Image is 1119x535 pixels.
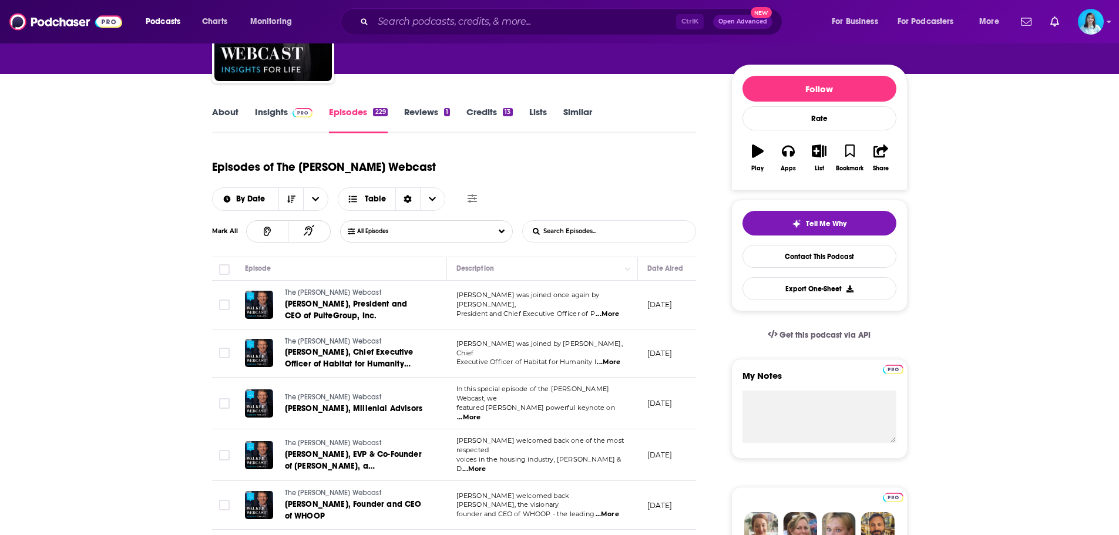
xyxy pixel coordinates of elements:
span: Monitoring [250,14,292,30]
a: Get this podcast via API [758,321,881,349]
a: The [PERSON_NAME] Webcast [285,392,425,403]
span: [PERSON_NAME], Millenial Advisors [285,403,423,413]
button: Share [865,137,896,179]
span: By Date [236,195,269,203]
span: [PERSON_NAME] welcomed back one of the most respected [456,436,624,454]
a: [PERSON_NAME], Founder and CEO of WHOOP [285,499,426,522]
span: ...More [596,510,619,519]
span: Get this podcast via API [779,330,871,340]
span: The [PERSON_NAME] Webcast [285,439,381,447]
img: Podchaser Pro [883,493,903,502]
div: Search podcasts, credits, & more... [352,8,794,35]
button: open menu [242,12,307,31]
span: [PERSON_NAME], President and CEO of PulteGroup, Inc. [285,299,408,321]
div: Share [873,165,889,172]
span: Toggle select row [219,450,230,460]
a: InsightsPodchaser Pro [255,106,313,133]
span: Toggle select row [219,348,230,358]
span: [PERSON_NAME], EVP & Co-Founder of [PERSON_NAME], a [PERSON_NAME] & Dunlop Company [285,449,422,494]
button: tell me why sparkleTell Me Why [742,211,896,235]
span: The [PERSON_NAME] Webcast [285,489,381,497]
img: Podchaser Pro [883,365,903,374]
span: [PERSON_NAME] was joined by [PERSON_NAME], Chief [456,339,623,357]
span: Toggle select row [219,300,230,310]
div: Date Aired [647,261,683,275]
button: Export One-Sheet [742,277,896,300]
a: [PERSON_NAME], Millenial Advisors [285,403,425,415]
div: Apps [781,165,796,172]
a: Lists [529,106,547,133]
div: Bookmark [836,165,863,172]
h2: Choose List sort [212,187,329,211]
p: [DATE] [647,450,673,460]
img: tell me why sparkle [792,219,801,228]
span: ...More [597,358,620,367]
span: [PERSON_NAME], Founder and CEO of WHOOP [285,499,422,521]
h1: Episodes of The [PERSON_NAME] Webcast [212,160,436,174]
a: Similar [563,106,592,133]
span: Charts [202,14,227,30]
button: Sort Direction [278,188,303,210]
a: Contact This Podcast [742,245,896,268]
span: For Podcasters [898,14,954,30]
p: [DATE] [647,500,673,510]
a: The [PERSON_NAME] Webcast [285,337,426,347]
div: Mark All [212,228,246,234]
span: Open Advanced [718,19,767,25]
p: [DATE] [647,348,673,358]
span: featured [PERSON_NAME] powerful keynote on [456,403,615,412]
button: Show profile menu [1078,9,1104,35]
img: Podchaser - Follow, Share and Rate Podcasts [9,11,122,33]
a: The [PERSON_NAME] Webcast [285,438,426,449]
a: Show notifications dropdown [1046,12,1064,32]
div: 1 [444,108,450,116]
a: Credits13 [466,106,512,133]
span: ...More [596,309,619,319]
p: [DATE] [647,300,673,309]
div: 13 [503,108,512,116]
span: Tell Me Why [806,219,846,228]
span: founder and CEO of WHOOP - the leading [456,510,595,518]
span: Table [365,195,386,203]
a: The [PERSON_NAME] Webcast [285,288,426,298]
a: Show notifications dropdown [1016,12,1036,32]
button: Column Actions [621,262,635,276]
span: In this special episode of the [PERSON_NAME] Webcast, we [456,385,610,402]
button: Play [742,137,773,179]
button: Bookmark [835,137,865,179]
div: 229 [373,108,387,116]
a: [PERSON_NAME], EVP & Co-Founder of [PERSON_NAME], a [PERSON_NAME] & Dunlop Company [285,449,426,472]
div: Play [751,165,764,172]
button: List [804,137,834,179]
span: The [PERSON_NAME] Webcast [285,288,381,297]
button: open menu [890,12,971,31]
a: About [212,106,238,133]
span: voices in the housing industry, [PERSON_NAME] & D [456,455,621,473]
span: ...More [462,465,486,474]
a: [PERSON_NAME], President and CEO of PulteGroup, Inc. [285,298,426,322]
a: Charts [194,12,234,31]
span: Podcasts [146,14,180,30]
p: [DATE] [647,398,673,408]
span: President and Chief Executive Officer of P [456,309,595,318]
button: open menu [971,12,1014,31]
span: For Business [832,14,878,30]
div: Episode [245,261,271,275]
span: Logged in as ClarisseG [1078,9,1104,35]
a: Pro website [883,491,903,502]
div: List [815,165,824,172]
button: Open AdvancedNew [713,15,772,29]
button: Choose View [338,187,445,211]
a: The [PERSON_NAME] Webcast [285,488,426,499]
span: Toggle select row [219,500,230,510]
button: open menu [213,195,279,203]
button: Follow [742,76,896,102]
div: Rate [742,106,896,130]
div: Description [456,261,494,275]
span: More [979,14,999,30]
a: Pro website [883,363,903,374]
div: Sort Direction [395,188,420,210]
button: open menu [824,12,893,31]
span: Ctrl K [676,14,704,29]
